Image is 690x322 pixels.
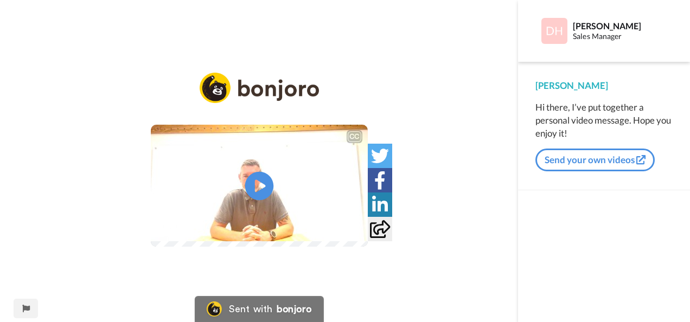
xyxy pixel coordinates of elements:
[229,304,272,314] div: Sent with
[200,73,319,104] img: logo_full.png
[347,221,358,231] img: Full screen
[180,220,183,233] span: /
[541,18,567,44] img: Profile Image
[535,149,655,171] button: Send your own videos
[573,21,672,31] div: [PERSON_NAME]
[277,304,311,314] div: bonjoro
[573,32,672,41] div: Sales Manager
[186,220,205,233] span: 0:50
[206,301,221,317] img: Bonjoro Logo
[535,79,673,92] div: [PERSON_NAME]
[158,220,177,233] span: 0:00
[194,296,323,322] a: Bonjoro LogoSent withbonjoro
[535,101,673,140] div: Hi there, I’ve put together a personal video message. Hope you enjoy it!
[348,131,361,142] div: CC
